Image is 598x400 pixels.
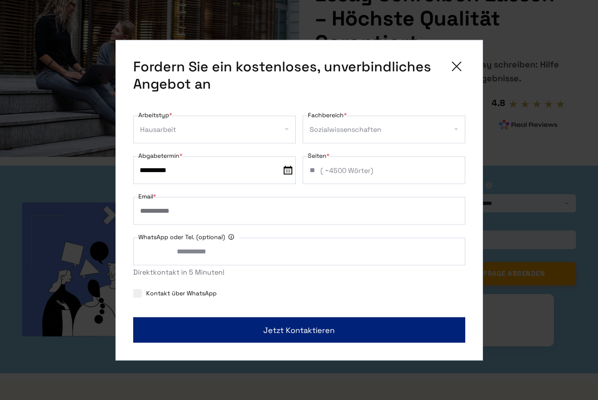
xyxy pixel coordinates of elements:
[263,324,335,336] span: Jetzt kontaktieren
[308,109,347,120] label: Fachbereich
[133,265,465,279] div: Direktkontakt in 5 Minuten!
[140,122,176,136] div: Hausarbeit
[308,150,329,160] label: Seiten
[138,191,156,201] label: Email
[133,156,296,184] input: date
[138,150,182,160] label: Abgabetermin
[133,58,441,92] span: Fordern Sie ein kostenloses, unverbindliches Angebot an
[284,166,292,174] img: date
[138,109,172,120] label: Arbeitstyp
[133,317,465,342] button: Jetzt kontaktieren
[138,231,239,242] label: WhatsApp oder Tel. (optional)
[133,289,217,297] label: Kontakt über WhatsApp
[310,122,381,136] div: Sozialwissenschaften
